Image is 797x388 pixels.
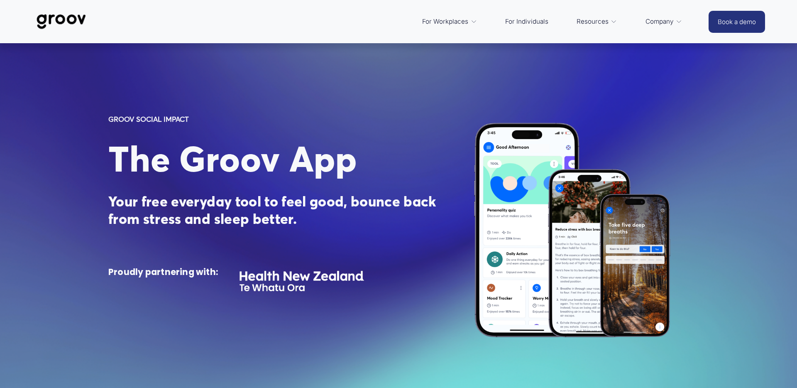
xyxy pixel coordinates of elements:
[572,12,621,32] a: folder dropdown
[709,11,765,33] a: Book a demo
[645,16,674,27] span: Company
[418,12,481,32] a: folder dropdown
[108,137,357,181] span: The Groov App
[501,12,553,32] a: For Individuals
[641,12,687,32] a: folder dropdown
[577,16,609,27] span: Resources
[422,16,468,27] span: For Workplaces
[108,266,218,278] strong: Proudly partnering with:
[108,115,189,123] strong: GROOV SOCIAL IMPACT
[32,8,90,35] img: Groov | Workplace Science Platform | Unlock Performance | Drive Results
[108,193,440,228] strong: Your free everyday tool to feel good, bounce back from stress and sleep better.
